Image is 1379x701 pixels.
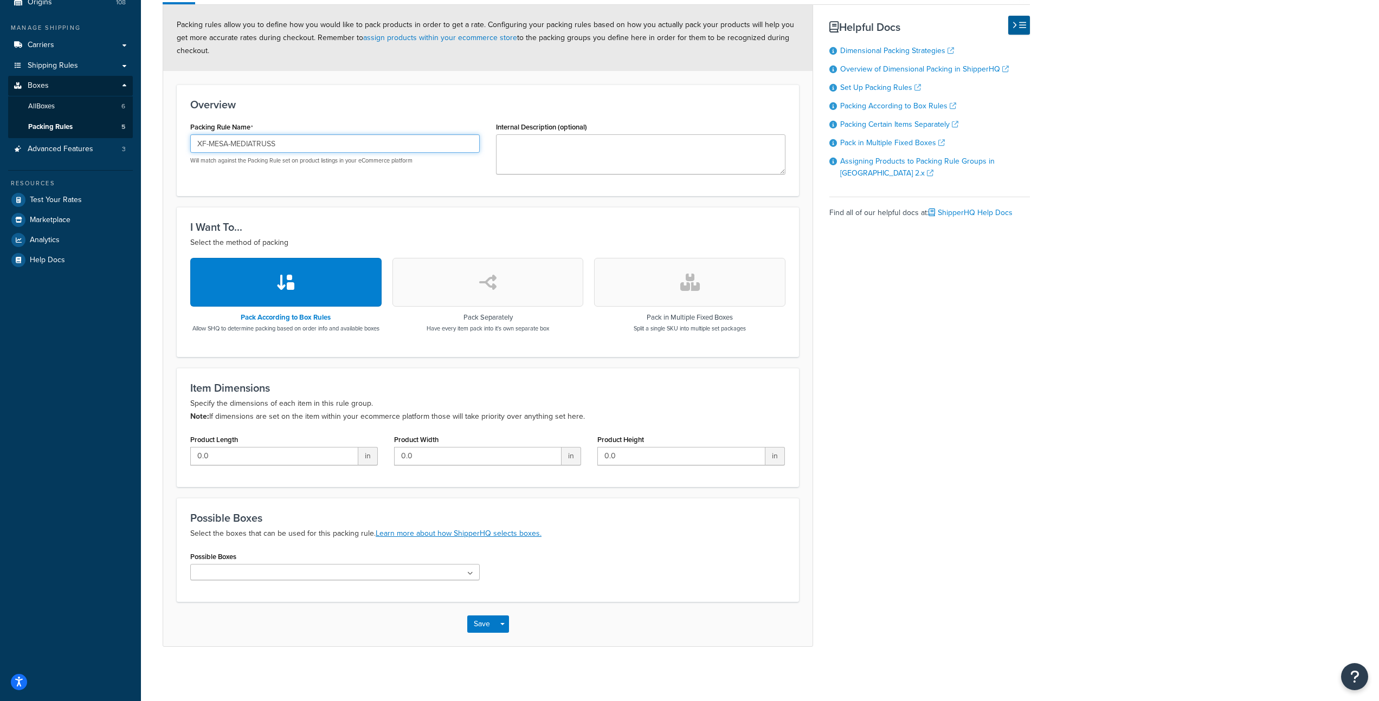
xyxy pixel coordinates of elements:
[28,122,73,132] span: Packing Rules
[394,436,439,444] label: Product Width
[467,615,497,633] button: Save
[192,314,379,321] h3: Pack According to Box Rules
[8,76,133,138] li: Boxes
[190,512,785,524] h3: Possible Boxes
[122,145,126,154] span: 3
[28,41,54,50] span: Carriers
[840,82,921,93] a: Set Up Packing Rules
[427,324,549,333] p: Have every item pack into it's own separate box
[28,145,93,154] span: Advanced Features
[30,236,60,245] span: Analytics
[427,314,549,321] h3: Pack Separately
[840,100,956,112] a: Packing According to Box Rules
[8,210,133,230] a: Marketplace
[121,102,125,111] span: 6
[30,196,82,205] span: Test Your Rates
[8,139,133,159] li: Advanced Features
[190,99,785,111] h3: Overview
[190,221,785,233] h3: I Want To...
[829,21,1030,33] h3: Helpful Docs
[840,119,958,130] a: Packing Certain Items Separately
[8,56,133,76] a: Shipping Rules
[8,117,133,137] li: Packing Rules
[8,76,133,96] a: Boxes
[190,382,785,394] h3: Item Dimensions
[929,207,1013,218] a: ShipperHQ Help Docs
[840,137,945,148] a: Pack in Multiple Fixed Boxes
[190,123,253,132] label: Packing Rule Name
[8,96,133,116] a: AllBoxes6
[8,117,133,137] a: Packing Rules5
[121,122,125,132] span: 5
[8,230,133,250] a: Analytics
[28,81,49,90] span: Boxes
[190,436,238,444] label: Product Length
[829,197,1030,220] div: Find all of our helpful docs at:
[177,19,794,56] span: Packing rules allow you to define how you would like to pack products in order to get a rate. Con...
[840,45,954,56] a: Dimensional Packing Strategies
[192,324,379,333] p: Allow SHQ to determine packing based on order info and available boxes
[1008,16,1030,35] button: Hide Help Docs
[8,23,133,33] div: Manage Shipping
[634,324,746,333] p: Split a single SKU into multiple set packages
[8,190,133,210] a: Test Your Rates
[840,63,1009,75] a: Overview of Dimensional Packing in ShipperHQ
[8,250,133,270] a: Help Docs
[190,157,480,165] p: Will match against the Packing Rule set on product listings in your eCommerce platform
[562,447,581,465] span: in
[28,102,55,111] span: All Boxes
[190,527,785,540] p: Select the boxes that can be used for this packing rule.
[597,436,644,444] label: Product Height
[634,314,746,321] h3: Pack in Multiple Fixed Boxes
[8,35,133,55] a: Carriers
[190,411,209,422] b: Note:
[190,397,785,423] p: Specify the dimensions of each item in this rule group. If dimensions are set on the item within ...
[1341,663,1368,690] button: Open Resource Center
[765,447,785,465] span: in
[8,139,133,159] a: Advanced Features3
[28,61,78,70] span: Shipping Rules
[30,216,70,225] span: Marketplace
[8,179,133,188] div: Resources
[840,155,995,179] a: Assigning Products to Packing Rule Groups in [GEOGRAPHIC_DATA] 2.x
[496,123,587,131] label: Internal Description (optional)
[190,236,785,249] p: Select the method of packing
[358,447,378,465] span: in
[30,256,65,265] span: Help Docs
[376,528,542,539] a: Learn more about how ShipperHQ selects boxes.
[190,553,236,561] label: Possible Boxes
[363,32,517,43] a: assign products within your ecommerce store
